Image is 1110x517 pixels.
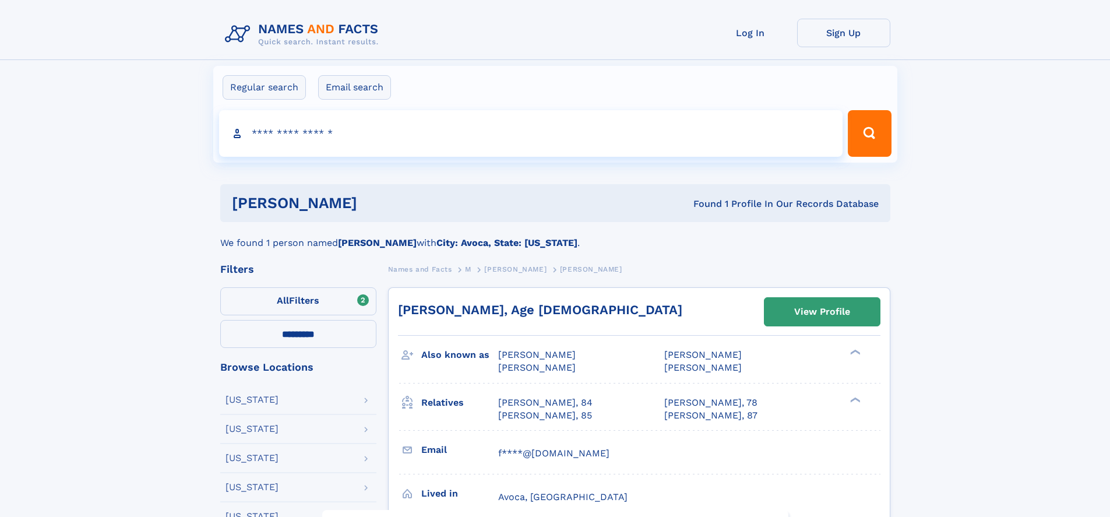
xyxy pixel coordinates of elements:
a: Log In [704,19,797,47]
h3: Email [421,440,498,460]
span: [PERSON_NAME] [560,265,622,273]
h3: Also known as [421,345,498,365]
a: [PERSON_NAME], 85 [498,409,592,422]
div: We found 1 person named with . [220,222,890,250]
button: Search Button [848,110,891,157]
h3: Lived in [421,484,498,504]
span: [PERSON_NAME] [664,362,742,373]
input: search input [219,110,843,157]
span: [PERSON_NAME] [498,362,576,373]
a: [PERSON_NAME], 84 [498,396,593,409]
b: City: Avoca, State: [US_STATE] [436,237,577,248]
span: [PERSON_NAME] [664,349,742,360]
a: Names and Facts [388,262,452,276]
div: Found 1 Profile In Our Records Database [525,198,879,210]
label: Regular search [223,75,306,100]
div: Browse Locations [220,362,376,372]
span: All [277,295,289,306]
div: ❯ [847,349,861,356]
a: View Profile [764,298,880,326]
span: [PERSON_NAME] [498,349,576,360]
div: [US_STATE] [225,424,279,434]
a: Sign Up [797,19,890,47]
a: [PERSON_NAME], 78 [664,396,757,409]
img: Logo Names and Facts [220,19,388,50]
span: [PERSON_NAME] [484,265,547,273]
div: [US_STATE] [225,395,279,405]
div: [US_STATE] [225,483,279,492]
div: Filters [220,264,376,275]
a: [PERSON_NAME], 87 [664,409,757,422]
div: [US_STATE] [225,453,279,463]
h1: [PERSON_NAME] [232,196,526,210]
a: M [465,262,471,276]
label: Email search [318,75,391,100]
span: M [465,265,471,273]
h3: Relatives [421,393,498,413]
b: [PERSON_NAME] [338,237,417,248]
label: Filters [220,287,376,315]
a: [PERSON_NAME], Age [DEMOGRAPHIC_DATA] [398,303,682,317]
span: Avoca, [GEOGRAPHIC_DATA] [498,491,628,502]
div: View Profile [794,298,850,325]
div: ❯ [847,396,861,403]
a: [PERSON_NAME] [484,262,547,276]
